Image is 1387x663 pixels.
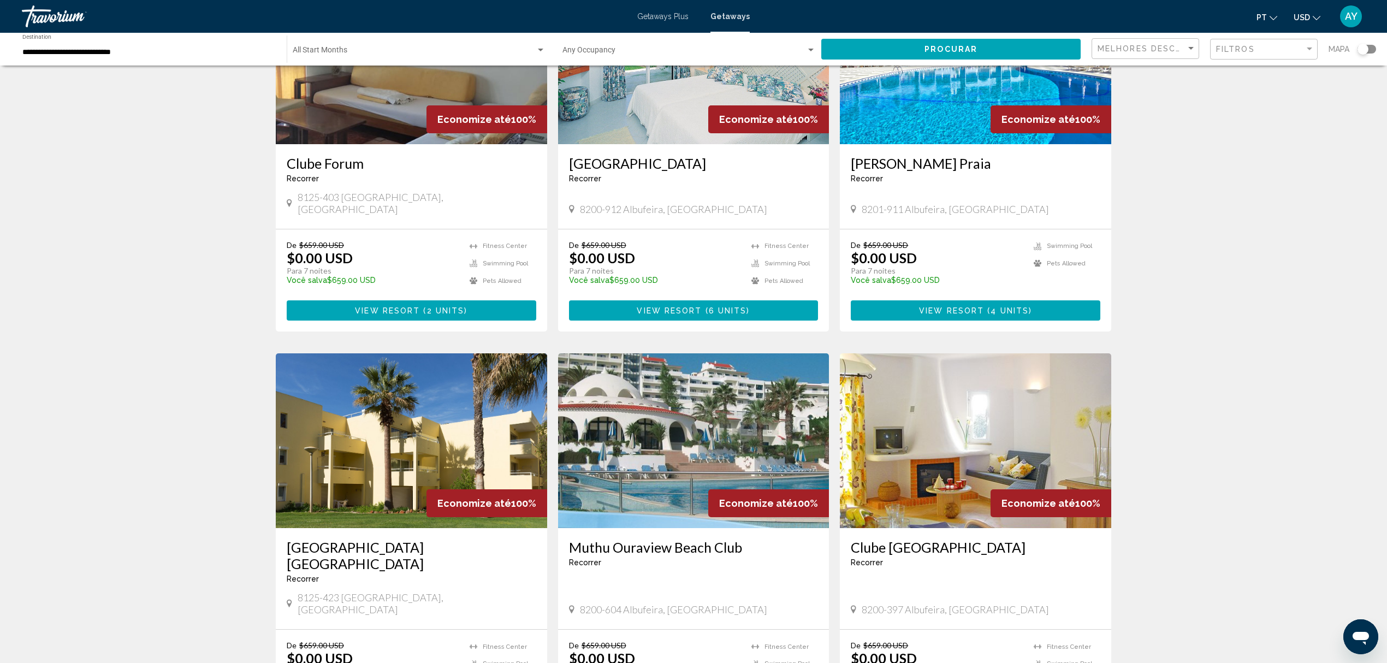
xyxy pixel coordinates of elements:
span: De [287,641,297,650]
span: Economize até [719,114,793,125]
span: Recorrer [569,174,601,183]
span: 2 units [427,306,465,315]
div: 100% [708,105,829,133]
div: 100% [426,105,547,133]
a: Clube [GEOGRAPHIC_DATA] [851,539,1100,555]
button: Change language [1256,9,1277,25]
a: [PERSON_NAME] Praia [851,155,1100,171]
span: Recorrer [851,174,883,183]
span: ( ) [420,306,467,315]
span: 8200-604 Albufeira, [GEOGRAPHIC_DATA] [580,603,767,615]
button: View Resort(4 units) [851,300,1100,321]
span: Recorrer [569,558,601,567]
button: Change currency [1294,9,1320,25]
div: 100% [991,105,1111,133]
span: Recorrer [851,558,883,567]
span: Swimming Pool [1047,242,1092,250]
span: $659.00 USD [863,240,908,250]
a: Getaways Plus [637,12,689,21]
p: $0.00 USD [569,250,635,266]
span: Economize até [1001,498,1075,509]
span: View Resort [355,306,420,315]
span: ( ) [984,306,1032,315]
span: Melhores descontos [1098,44,1210,53]
p: $659.00 USD [569,276,741,285]
img: 1441E01L.jpg [558,353,829,528]
span: Você salva [287,276,327,285]
p: $659.00 USD [287,276,459,285]
div: 100% [426,489,547,517]
button: Procurar [821,39,1081,59]
span: $659.00 USD [299,641,344,650]
span: De [569,240,579,250]
span: 8125-423 [GEOGRAPHIC_DATA], [GEOGRAPHIC_DATA] [298,591,536,615]
div: 100% [991,489,1111,517]
span: 4 units [991,306,1029,315]
a: [GEOGRAPHIC_DATA] [569,155,819,171]
span: View Resort [919,306,984,315]
span: pt [1256,13,1267,22]
span: USD [1294,13,1310,22]
span: 8201-911 Albufeira, [GEOGRAPHIC_DATA] [862,203,1049,215]
a: Clube Forum [287,155,536,171]
button: Filter [1210,38,1318,61]
span: $659.00 USD [299,240,344,250]
span: Economize até [719,498,793,509]
p: $659.00 USD [851,276,1023,285]
span: Economize até [437,498,511,509]
span: Fitness Center [483,242,527,250]
span: Swimming Pool [764,260,810,267]
span: $659.00 USD [863,641,908,650]
p: $0.00 USD [851,250,917,266]
span: Swimming Pool [483,260,528,267]
span: 8200-912 Albufeira, [GEOGRAPHIC_DATA] [580,203,767,215]
span: Recorrer [287,174,319,183]
span: Fitness Center [764,242,809,250]
span: Pets Allowed [483,277,521,285]
span: Você salva [569,276,609,285]
span: Economize até [437,114,511,125]
span: View Resort [637,306,702,315]
a: [GEOGRAPHIC_DATA] [GEOGRAPHIC_DATA] [287,539,536,572]
p: Para 7 noites [569,266,741,276]
button: User Menu [1337,5,1365,28]
img: 1145E01X.jpg [276,353,547,528]
span: Recorrer [287,575,319,583]
span: AY [1345,11,1358,22]
button: View Resort(6 units) [569,300,819,321]
p: Para 7 noites [287,266,459,276]
span: Procurar [924,45,977,54]
p: Para 7 noites [851,266,1023,276]
span: De [287,240,297,250]
span: De [569,641,579,650]
span: De [851,641,861,650]
span: 6 units [709,306,747,315]
a: Getaways [710,12,750,21]
img: 2414I01L.jpg [840,353,1111,528]
span: Mapa [1329,42,1349,57]
span: Fitness Center [764,643,809,650]
span: Você salva [851,276,891,285]
a: Muthu Ouraview Beach Club [569,539,819,555]
span: Economize até [1001,114,1075,125]
span: Fitness Center [483,643,527,650]
span: $659.00 USD [582,641,626,650]
span: 8125-403 [GEOGRAPHIC_DATA], [GEOGRAPHIC_DATA] [298,191,536,215]
div: 100% [708,489,829,517]
span: Pets Allowed [764,277,803,285]
span: ( ) [702,306,750,315]
iframe: Botão para abrir a janela de mensagens [1343,619,1378,654]
button: View Resort(2 units) [287,300,536,321]
mat-select: Sort by [1098,44,1196,54]
span: Filtros [1216,45,1255,54]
